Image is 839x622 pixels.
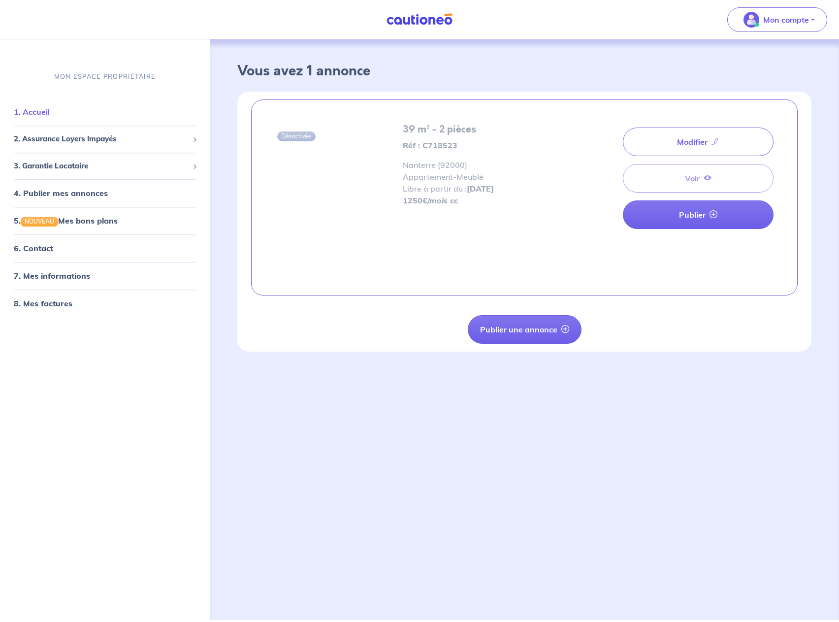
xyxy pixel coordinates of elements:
span: 3. Garantie Locataire [14,161,189,172]
h5: 39 m² - 2 pièces [403,124,561,135]
span: 2. Assurance Loyers Impayés [14,134,189,145]
a: Modifier [623,128,774,156]
img: illu_account_valid_menu.svg [743,12,759,28]
span: Nanterre (92000) Appartement - Meublé [403,160,561,195]
div: 4. Publier mes annonces [4,184,206,203]
img: Cautioneo [383,13,456,26]
h3: Vous avez 1 annonce [237,63,811,80]
div: 1. Accueil [4,102,206,122]
div: 7. Mes informations [4,266,206,286]
p: MON ESPACE PROPRIÉTAIRE [54,72,156,81]
button: Publier une annonce [468,315,581,344]
div: 6. Contact [4,239,206,259]
a: Publier [623,200,774,229]
strong: [DATE] [467,184,494,194]
div: 8. Mes factures [4,294,206,314]
em: €/mois cc [422,196,458,205]
a: 1. Accueil [14,107,50,117]
p: Libre à partir du : [403,183,561,195]
div: 5.NOUVEAUMes bons plans [4,211,206,231]
strong: 1250 [403,196,458,205]
a: 4. Publier mes annonces [14,189,108,198]
a: 5.NOUVEAUMes bons plans [14,216,118,226]
a: 8. Mes factures [14,299,72,309]
p: Mon compte [763,14,809,26]
span: Désactivée [277,131,316,141]
a: 7. Mes informations [14,271,90,281]
button: illu_account_valid_menu.svgMon compte [727,7,827,32]
strong: Réf : C718523 [403,140,457,150]
div: 2. Assurance Loyers Impayés [4,130,206,149]
a: 6. Contact [14,244,53,254]
div: 3. Garantie Locataire [4,157,206,176]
